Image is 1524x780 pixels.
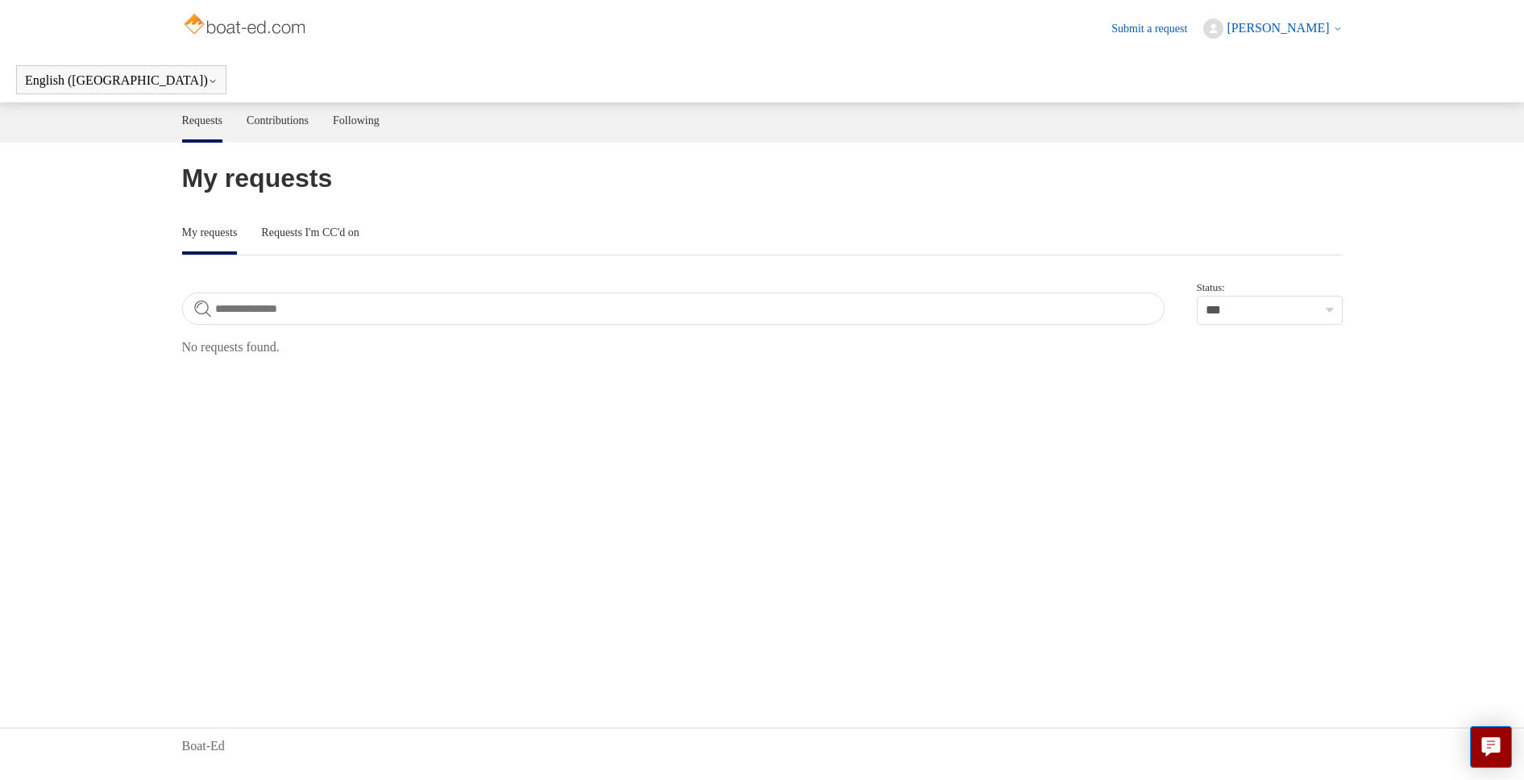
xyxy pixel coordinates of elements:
[1197,280,1343,296] label: Status:
[247,102,309,139] a: Contributions
[182,159,1343,197] h1: My requests
[182,10,310,42] img: Boat-Ed Help Center home page
[182,338,1343,357] p: No requests found.
[182,214,238,251] a: My requests
[1227,21,1329,35] span: [PERSON_NAME]
[182,736,225,756] a: Boat-Ed
[1203,19,1342,39] button: [PERSON_NAME]
[261,214,359,251] a: Requests I'm CC'd on
[1470,726,1512,768] button: Live chat
[182,102,223,139] a: Requests
[1111,20,1203,37] a: Submit a request
[25,73,218,88] button: English ([GEOGRAPHIC_DATA])
[333,102,380,139] a: Following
